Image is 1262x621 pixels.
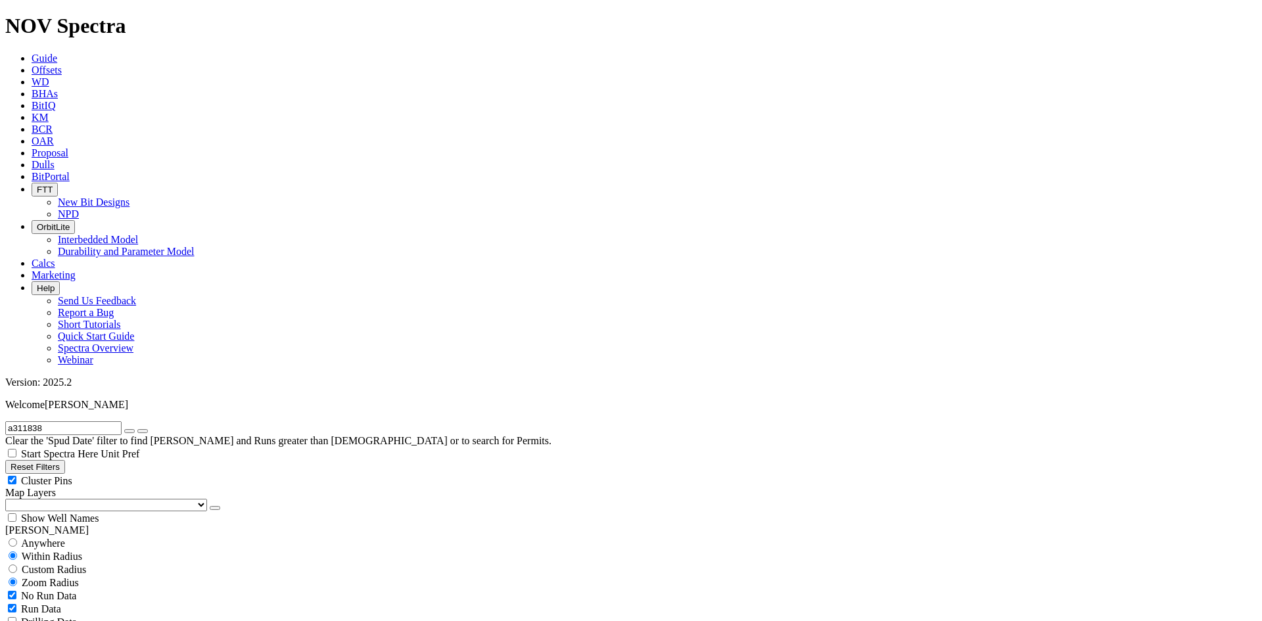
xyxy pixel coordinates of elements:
button: Reset Filters [5,460,65,474]
a: Send Us Feedback [58,295,136,306]
a: WD [32,76,49,87]
span: Map Layers [5,487,56,498]
span: Unit Pref [101,448,139,459]
span: FTT [37,185,53,195]
a: Durability and Parameter Model [58,246,195,257]
button: FTT [32,183,58,196]
div: [PERSON_NAME] [5,524,1257,536]
div: Version: 2025.2 [5,377,1257,388]
a: New Bit Designs [58,196,129,208]
button: OrbitLite [32,220,75,234]
span: OrbitLite [37,222,70,232]
span: Start Spectra Here [21,448,98,459]
span: Within Radius [22,551,82,562]
a: NPD [58,208,79,219]
p: Welcome [5,399,1257,411]
a: Guide [32,53,57,64]
span: [PERSON_NAME] [45,399,128,410]
span: Zoom Radius [22,577,79,588]
span: Run Data [21,603,61,614]
input: Start Spectra Here [8,449,16,457]
a: Short Tutorials [58,319,121,330]
a: Quick Start Guide [58,331,134,342]
a: Spectra Overview [58,342,133,354]
a: KM [32,112,49,123]
button: Help [32,281,60,295]
a: Proposal [32,147,68,158]
a: Dulls [32,159,55,170]
a: BHAs [32,88,58,99]
span: Show Well Names [21,513,99,524]
a: BitPortal [32,171,70,182]
a: Calcs [32,258,55,269]
input: Search [5,421,122,435]
a: Offsets [32,64,62,76]
h1: NOV Spectra [5,14,1257,38]
span: Help [37,283,55,293]
span: Cluster Pins [21,475,72,486]
span: No Run Data [21,590,76,601]
span: Clear the 'Spud Date' filter to find [PERSON_NAME] and Runs greater than [DEMOGRAPHIC_DATA] or to... [5,435,551,446]
a: Interbedded Model [58,234,138,245]
a: BCR [32,124,53,135]
a: OAR [32,135,54,147]
span: Anywhere [21,538,65,549]
a: BitIQ [32,100,55,111]
a: Marketing [32,269,76,281]
a: Report a Bug [58,307,114,318]
span: Custom Radius [22,564,86,575]
a: Webinar [58,354,93,365]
